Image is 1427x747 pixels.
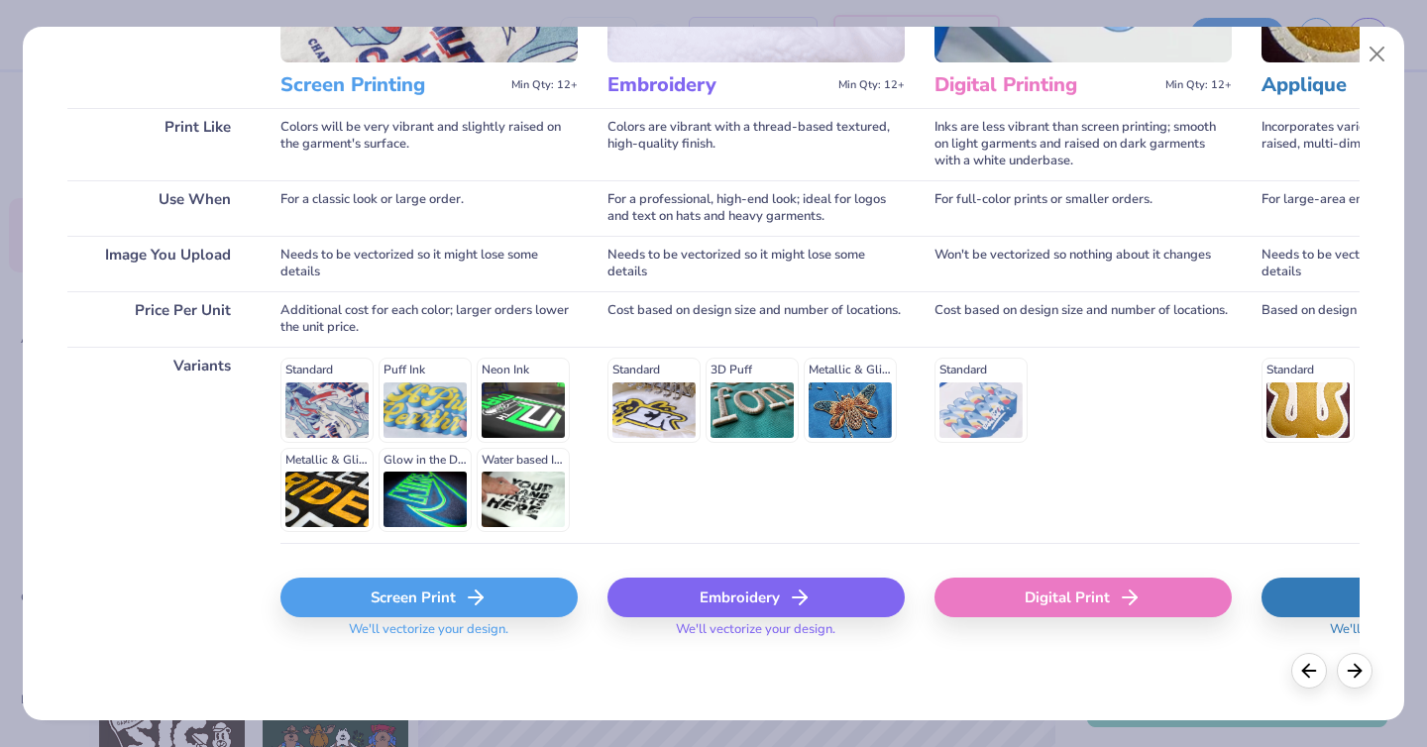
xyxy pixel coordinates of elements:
h3: Embroidery [607,72,830,98]
span: Min Qty: 12+ [1165,78,1232,92]
button: Close [1359,36,1396,73]
div: For a classic look or large order. [280,180,578,236]
div: For a professional, high-end look; ideal for logos and text on hats and heavy garments. [607,180,905,236]
span: Min Qty: 12+ [838,78,905,92]
div: Needs to be vectorized so it might lose some details [607,236,905,291]
div: Price Per Unit [67,291,251,347]
div: Cost based on design size and number of locations. [934,291,1232,347]
div: Embroidery [607,578,905,617]
div: Needs to be vectorized so it might lose some details [280,236,578,291]
div: Colors will be very vibrant and slightly raised on the garment's surface. [280,108,578,180]
div: Image You Upload [67,236,251,291]
div: Digital Print [934,578,1232,617]
div: Additional cost for each color; larger orders lower the unit price. [280,291,578,347]
h3: Screen Printing [280,72,503,98]
div: Use When [67,180,251,236]
div: Cost based on design size and number of locations. [607,291,905,347]
div: For full-color prints or smaller orders. [934,180,1232,236]
div: Variants [67,347,251,543]
div: Print Like [67,108,251,180]
div: Inks are less vibrant than screen printing; smooth on light garments and raised on dark garments ... [934,108,1232,180]
h3: Digital Printing [934,72,1157,98]
span: We'll vectorize your design. [668,621,843,650]
span: We'll vectorize your design. [341,621,516,650]
div: Won't be vectorized so nothing about it changes [934,236,1232,291]
div: Screen Print [280,578,578,617]
div: Colors are vibrant with a thread-based textured, high-quality finish. [607,108,905,180]
span: Min Qty: 12+ [511,78,578,92]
